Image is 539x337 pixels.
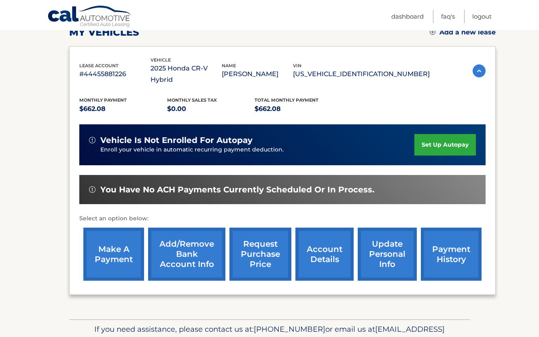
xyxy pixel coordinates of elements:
a: FAQ's [441,10,455,23]
a: payment history [421,228,482,281]
img: alert-white.svg [89,137,95,143]
p: 2025 Honda CR-V Hybrid [151,63,222,85]
p: $662.08 [79,103,167,115]
span: Total Monthly Payment [255,97,318,103]
a: Add a new lease [430,28,496,36]
h2: my vehicles [69,26,139,38]
img: accordion-active.svg [473,64,486,77]
a: Add/Remove bank account info [148,228,225,281]
span: vehicle is not enrolled for autopay [100,135,253,145]
span: lease account [79,63,119,68]
a: set up autopay [414,134,476,156]
a: update personal info [358,228,417,281]
p: $662.08 [255,103,342,115]
p: Select an option below: [79,214,486,224]
img: add.svg [430,29,435,35]
p: [PERSON_NAME] [222,68,293,80]
span: Monthly sales Tax [167,97,217,103]
a: make a payment [83,228,144,281]
a: Cal Automotive [47,5,132,29]
img: alert-white.svg [89,186,95,193]
span: name [222,63,236,68]
p: $0.00 [167,103,255,115]
span: You have no ACH payments currently scheduled or in process. [100,185,374,195]
span: [PHONE_NUMBER] [254,324,325,334]
span: vin [293,63,301,68]
a: account details [295,228,354,281]
a: Dashboard [391,10,424,23]
p: [US_VEHICLE_IDENTIFICATION_NUMBER] [293,68,430,80]
p: Enroll your vehicle in automatic recurring payment deduction. [100,145,414,154]
a: request purchase price [229,228,291,281]
p: #44455881226 [79,68,151,80]
a: Logout [472,10,492,23]
span: vehicle [151,57,171,63]
span: Monthly Payment [79,97,127,103]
